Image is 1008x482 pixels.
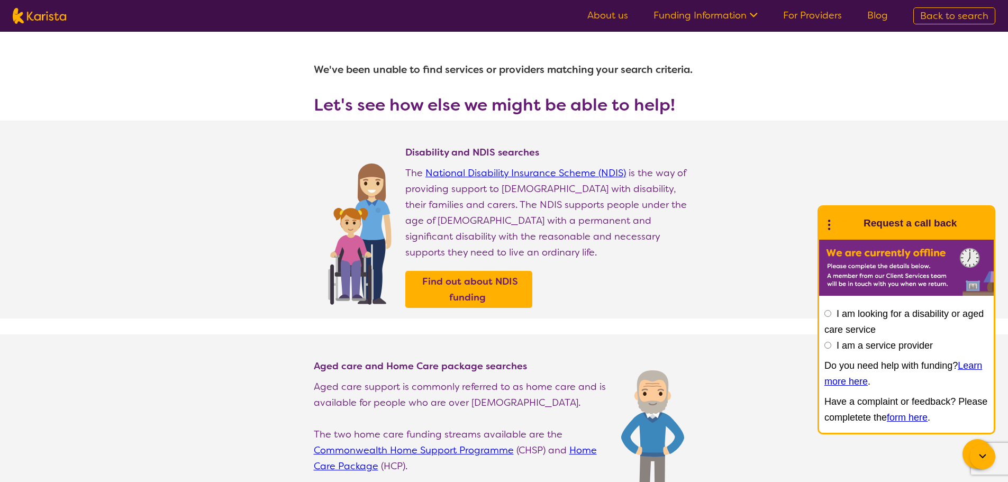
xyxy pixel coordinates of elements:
a: About us [587,9,628,22]
p: The is the way of providing support to [DEMOGRAPHIC_DATA] with disability, their families and car... [405,165,695,260]
a: form here [887,412,928,423]
h1: Request a call back [864,215,957,231]
h4: Aged care and Home Care package searches [314,360,611,372]
button: Channel Menu [962,439,992,469]
span: Back to search [920,10,988,22]
a: Back to search [913,7,995,24]
a: Commonwealth Home Support Programme [314,444,514,457]
h1: We've been unable to find services or providers matching your search criteria. [314,57,695,83]
img: Karista offline chat form to request call back [819,240,994,296]
a: Find out about NDIS funding [408,274,530,305]
a: National Disability Insurance Scheme (NDIS) [425,167,626,179]
a: Blog [867,9,888,22]
b: Find out about NDIS funding [422,275,518,304]
h3: Let's see how else we might be able to help! [314,95,695,114]
h4: Disability and NDIS searches [405,146,695,159]
p: Aged care support is commonly referred to as home care and is available for people who are over [... [314,379,611,411]
p: The two home care funding streams available are the (CHSP) and (HCP). [314,426,611,474]
img: Karista [836,213,857,234]
label: I am a service provider [837,340,933,351]
p: Do you need help with funding? . [824,358,988,389]
p: Have a complaint or feedback? Please completete the . [824,394,988,425]
img: Karista logo [13,8,66,24]
img: Find NDIS and Disability services and providers [324,157,395,305]
a: Funding Information [653,9,758,22]
label: I am looking for a disability or aged care service [824,308,984,335]
a: For Providers [783,9,842,22]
